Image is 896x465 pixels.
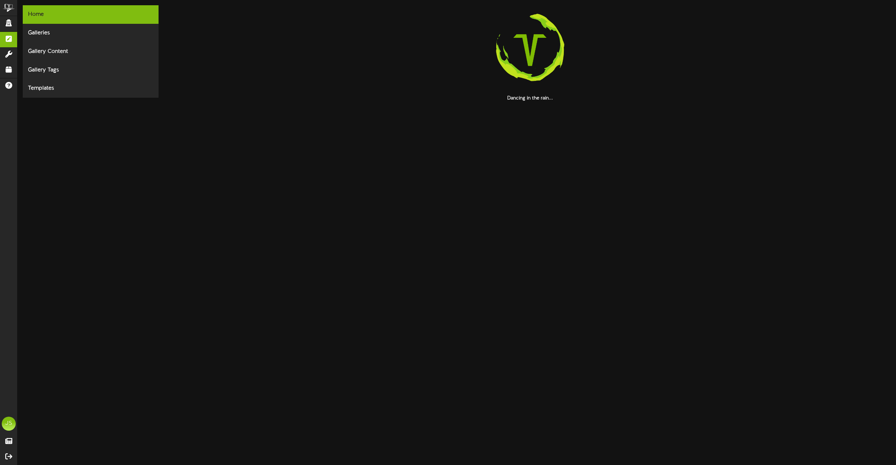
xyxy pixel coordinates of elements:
div: Templates [23,79,159,98]
div: Gallery Content [23,42,159,61]
strong: Dancing in the rain... [507,96,553,101]
div: Gallery Tags [23,61,159,79]
div: Home [23,5,159,24]
div: Galleries [23,24,159,42]
img: loading-spinner-3.png [485,5,575,95]
div: JS [2,417,16,431]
